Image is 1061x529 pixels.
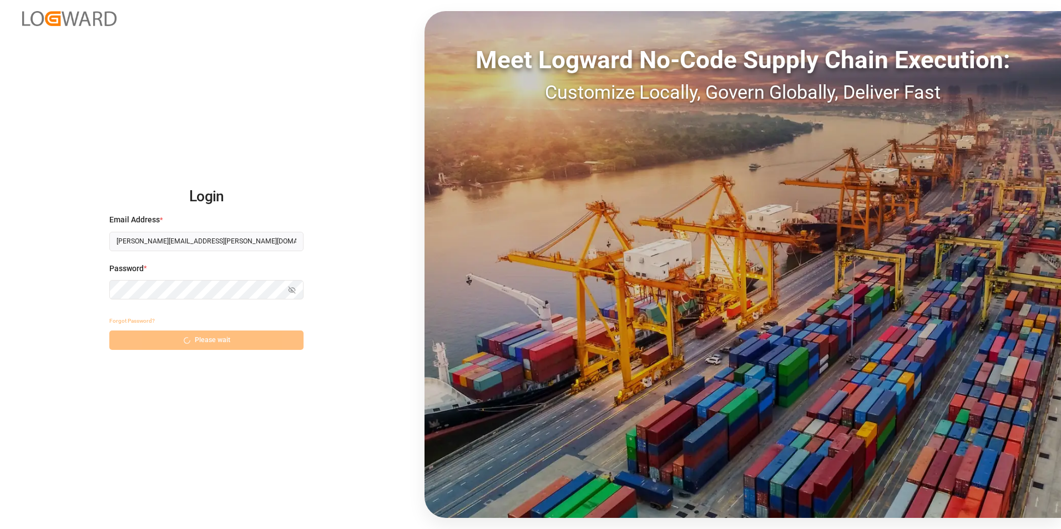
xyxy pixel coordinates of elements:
div: Meet Logward No-Code Supply Chain Execution: [425,42,1061,78]
span: Password [109,263,144,274]
img: Logward_new_orange.png [22,11,117,26]
h2: Login [109,179,304,215]
span: Email Address [109,214,160,226]
div: Customize Locally, Govern Globally, Deliver Fast [425,78,1061,106]
input: Enter your email [109,232,304,251]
